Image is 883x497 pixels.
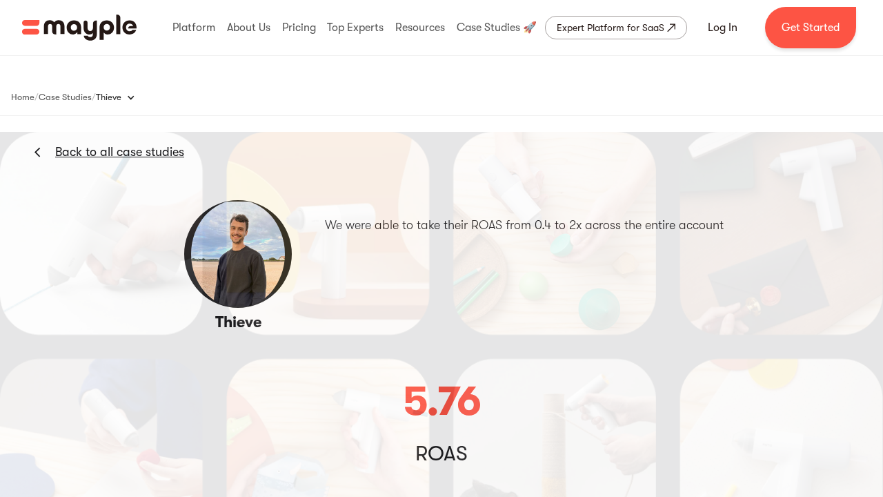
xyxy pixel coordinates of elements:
[22,14,137,41] img: Mayple logo
[545,16,687,39] a: Expert Platform for SaaS
[92,90,96,104] div: /
[765,7,856,48] a: Get Started
[39,89,92,106] a: Case Studies
[11,89,34,106] a: Home
[557,19,664,36] div: Expert Platform for SaaS
[691,11,754,44] a: Log In
[34,90,39,104] div: /
[55,144,184,160] a: Back to all case studies
[96,90,121,104] div: Thieve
